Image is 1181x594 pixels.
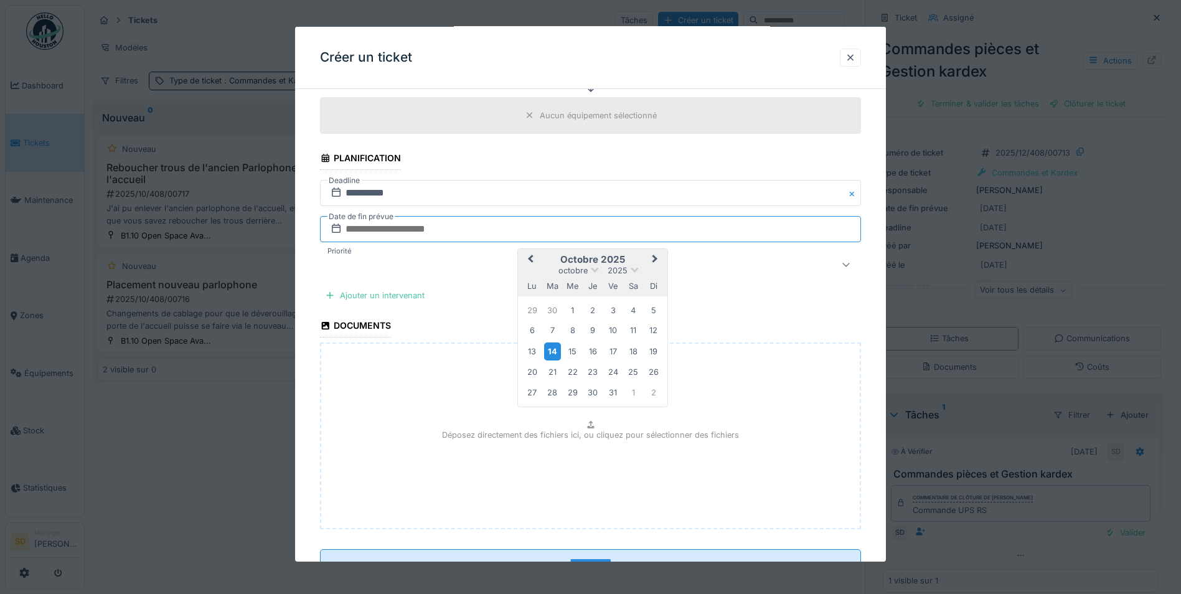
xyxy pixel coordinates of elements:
div: Documents [320,316,391,337]
div: Choose lundi 27 octobre 2025 [524,384,540,401]
div: Choose dimanche 2 novembre 2025 [645,384,662,401]
label: Deadline [327,174,361,187]
p: Déposez directement des fichiers ici, ou cliquez pour sélectionner des fichiers [442,429,739,441]
button: Next Month [646,250,666,270]
div: Choose mardi 28 octobre 2025 [544,384,561,401]
div: Choose mercredi 8 octobre 2025 [564,322,581,339]
div: Aucun équipement sélectionné [540,110,657,121]
div: jeudi [585,278,601,295]
div: Choose samedi 25 octobre 2025 [625,364,642,380]
div: Choose mercredi 15 octobre 2025 [564,343,581,360]
div: Choose dimanche 12 octobre 2025 [645,322,662,339]
label: Date de fin prévue [327,210,395,224]
div: Choose lundi 29 septembre 2025 [524,302,540,319]
div: Choose mercredi 22 octobre 2025 [564,364,581,380]
div: mercredi [564,278,581,295]
div: Choose jeudi 30 octobre 2025 [585,384,601,401]
div: Choose samedi 11 octobre 2025 [625,322,642,339]
span: 2025 [608,266,628,275]
div: Choose samedi 18 octobre 2025 [625,343,642,360]
div: Choose mercredi 29 octobre 2025 [564,384,581,401]
button: Close [847,180,861,206]
div: Choose lundi 6 octobre 2025 [524,322,540,339]
div: Choose vendredi 10 octobre 2025 [605,322,621,339]
h2: octobre 2025 [518,254,667,265]
button: Previous Month [519,250,539,270]
div: vendredi [605,278,621,295]
div: dimanche [645,278,662,295]
div: Choose lundi 20 octobre 2025 [524,364,540,380]
div: Choose mardi 7 octobre 2025 [544,322,561,339]
div: Planification [320,149,401,170]
div: lundi [524,278,540,295]
div: Choose dimanche 19 octobre 2025 [645,343,662,360]
div: mardi [544,278,561,295]
div: Choose mardi 30 septembre 2025 [544,302,561,319]
div: Choose vendredi 31 octobre 2025 [605,384,621,401]
div: Choose dimanche 5 octobre 2025 [645,302,662,319]
div: Choose jeudi 9 octobre 2025 [585,322,601,339]
div: Choose vendredi 3 octobre 2025 [605,302,621,319]
div: Choose vendredi 24 octobre 2025 [605,364,621,380]
label: Priorité [325,246,354,257]
span: octobre [558,266,588,275]
div: Choose jeudi 2 octobre 2025 [585,302,601,319]
div: Choose lundi 13 octobre 2025 [524,343,540,360]
div: Choose mardi 21 octobre 2025 [544,364,561,380]
div: Choose mercredi 1 octobre 2025 [564,302,581,319]
h3: Créer un ticket [320,50,412,65]
div: samedi [625,278,642,295]
div: Choose samedi 1 novembre 2025 [625,384,642,401]
div: Choose vendredi 17 octobre 2025 [605,343,621,360]
div: Choose dimanche 26 octobre 2025 [645,364,662,380]
div: Choose jeudi 16 octobre 2025 [585,343,601,360]
div: Month octobre, 2025 [522,300,664,402]
div: Ajouter un intervenant [320,287,430,304]
div: Choose mardi 14 octobre 2025 [544,342,561,361]
div: Choose jeudi 23 octobre 2025 [585,364,601,380]
div: Choose samedi 4 octobre 2025 [625,302,642,319]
